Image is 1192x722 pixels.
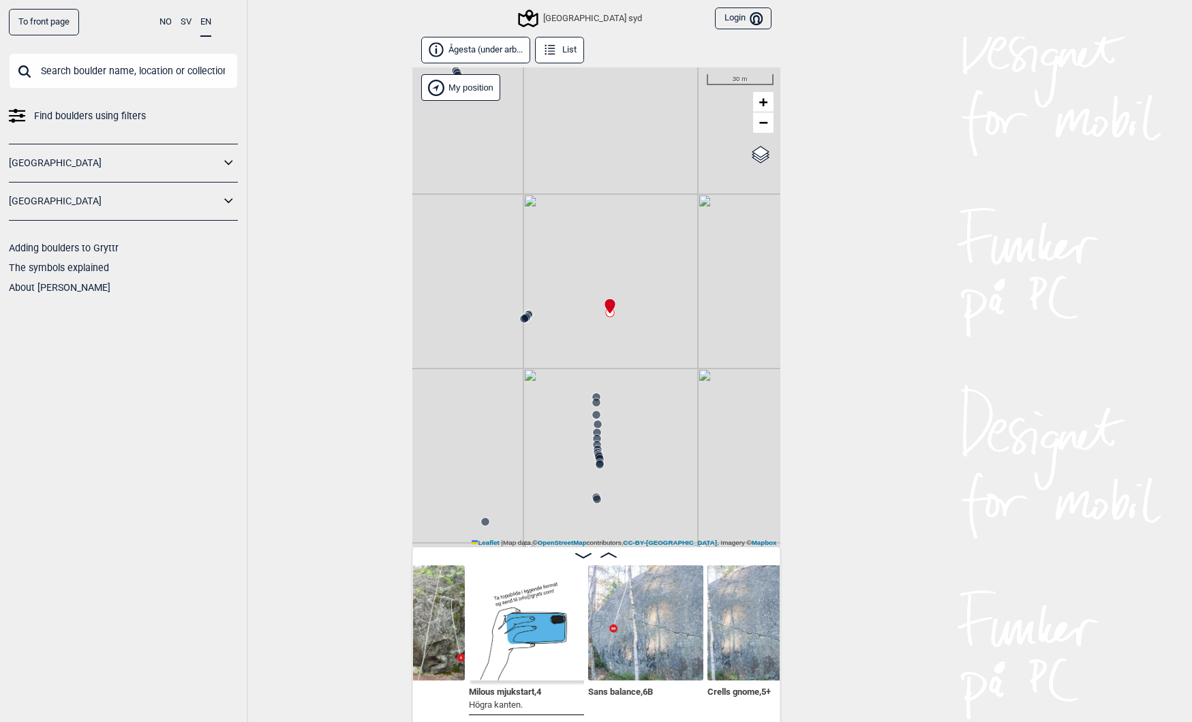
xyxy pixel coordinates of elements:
[421,37,531,63] button: Ågesta (under arb...
[759,114,767,131] span: −
[759,93,767,110] span: +
[34,106,146,126] span: Find boulders using filters
[200,9,211,37] button: EN
[623,539,717,546] a: CC-BY-[GEOGRAPHIC_DATA]
[502,539,504,546] span: |
[9,153,220,173] a: [GEOGRAPHIC_DATA]
[715,7,771,30] button: Login
[469,565,584,680] img: Bilde Mangler
[472,539,500,546] a: Leaflet
[752,539,777,546] a: Mapbox
[707,684,771,697] span: Crells gnome , 5+
[9,106,238,126] a: Find boulders using filters
[9,242,119,253] a: Adding boulders to Gryttr
[707,565,823,680] img: Crells gnome
[181,9,192,35] button: SV
[535,37,585,63] button: List
[468,538,780,548] div: Map data © contributors, , Imagery ©
[753,92,774,112] a: Zoom in
[707,74,774,85] div: 30 m
[9,282,110,293] a: About [PERSON_NAME]
[9,191,220,211] a: [GEOGRAPHIC_DATA]
[748,140,774,170] a: Layers
[159,9,172,35] button: NO
[588,684,653,697] span: Sans balance , 6B
[538,539,587,546] a: OpenStreetMap
[588,565,703,680] img: Sans balance
[9,262,109,273] a: The symbols explained
[753,112,774,133] a: Zoom out
[520,10,642,27] div: [GEOGRAPHIC_DATA] syd
[9,9,79,35] a: To front page
[469,698,541,712] p: Högra kanten.
[469,684,541,697] span: Milous mjukstart , 4
[421,74,500,101] div: Show my position
[9,53,238,89] input: Search boulder name, location or collection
